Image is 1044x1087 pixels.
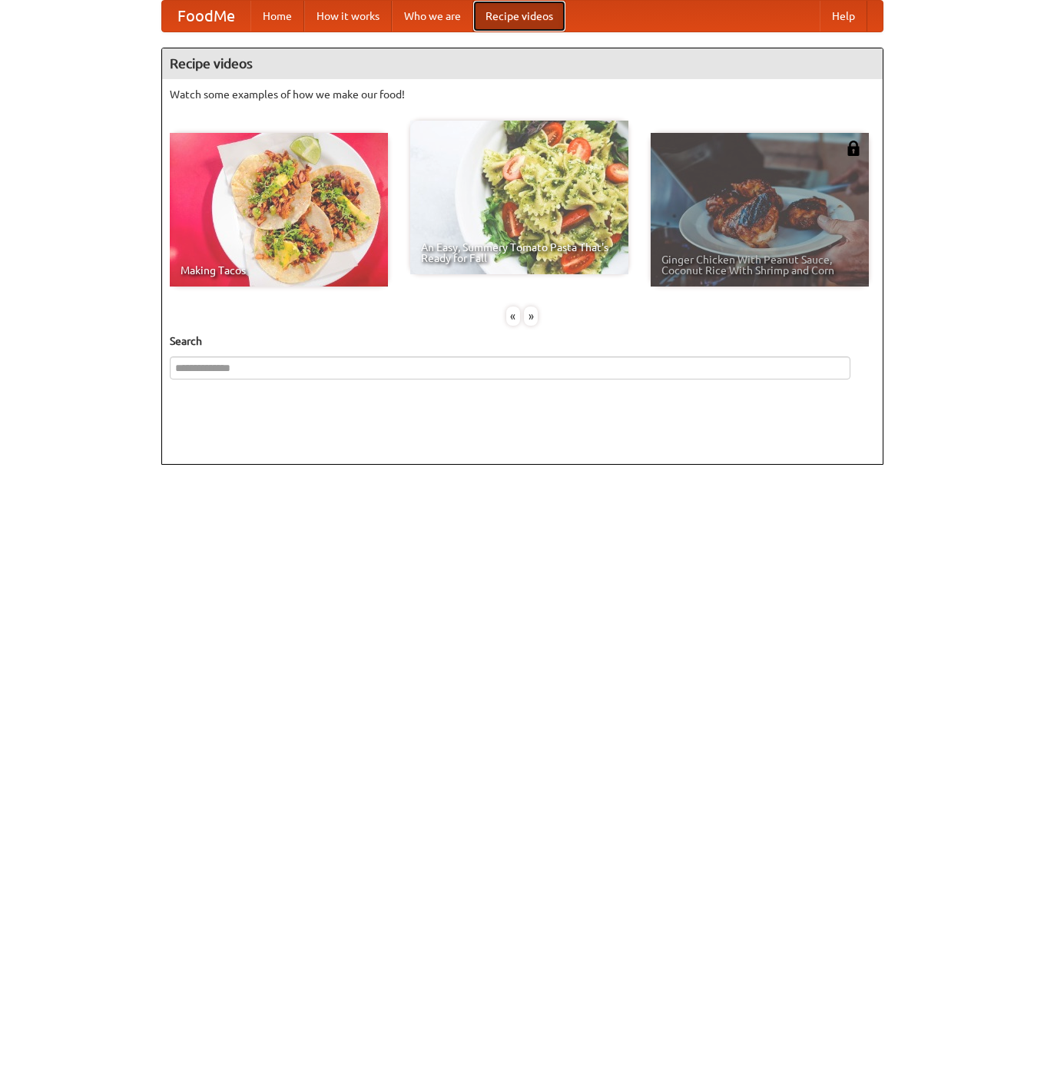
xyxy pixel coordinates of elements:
a: How it works [304,1,392,31]
img: 483408.png [846,141,861,156]
span: An Easy, Summery Tomato Pasta That's Ready for Fall [421,242,618,263]
h5: Search [170,333,875,349]
a: FoodMe [162,1,250,31]
a: Making Tacos [170,133,388,287]
div: « [506,307,520,326]
a: Who we are [392,1,473,31]
a: An Easy, Summery Tomato Pasta That's Ready for Fall [410,121,628,274]
span: Making Tacos [181,265,377,276]
a: Recipe videos [473,1,565,31]
a: Help [820,1,867,31]
h4: Recipe videos [162,48,883,79]
div: » [524,307,538,326]
a: Home [250,1,304,31]
p: Watch some examples of how we make our food! [170,87,875,102]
